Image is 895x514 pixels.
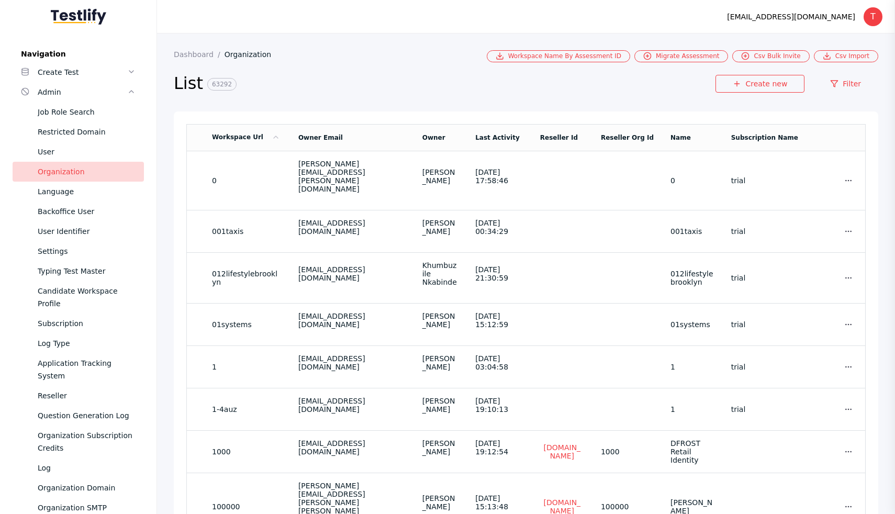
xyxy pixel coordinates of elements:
div: [EMAIL_ADDRESS][DOMAIN_NAME] [727,10,855,23]
div: Restricted Domain [38,126,136,138]
div: [DATE] 15:12:59 [475,312,523,329]
div: Settings [38,245,136,258]
div: Reseller [38,389,136,402]
div: Language [38,185,136,198]
a: Subscription Name [731,134,798,141]
a: Csv Import [814,50,878,62]
div: [DATE] 19:12:54 [475,439,523,456]
section: 012lifestylebrooklyn [212,270,282,286]
section: 100000 [601,502,654,511]
section: trial [731,320,798,329]
a: Subscription [13,314,144,333]
div: [EMAIL_ADDRESS][DOMAIN_NAME] [298,439,406,456]
a: Name [670,134,691,141]
a: Create new [715,75,804,93]
section: 012lifestylebrooklyn [670,270,714,286]
a: Reseller Id [540,134,578,141]
a: Reseller Org Id [601,134,654,141]
a: User Identifier [13,221,144,241]
a: Organization [13,162,144,182]
div: [PERSON_NAME] [422,397,458,414]
div: [DATE] 03:04:58 [475,354,523,371]
a: Reseller [13,386,144,406]
div: [EMAIL_ADDRESS][DOMAIN_NAME] [298,265,406,282]
section: 100000 [212,502,282,511]
a: Application Tracking System [13,353,144,386]
section: 1-4auz [212,405,282,414]
a: Filter [813,75,878,93]
section: 01systems [670,320,714,329]
div: [EMAIL_ADDRESS][DOMAIN_NAME] [298,312,406,329]
a: Organization Domain [13,478,144,498]
div: Backoffice User [38,205,136,218]
a: User [13,142,144,162]
div: [PERSON_NAME][EMAIL_ADDRESS][PERSON_NAME][DOMAIN_NAME] [298,160,406,193]
section: trial [731,363,798,371]
section: 1000 [212,448,282,456]
a: Language [13,182,144,202]
section: 1 [670,405,714,414]
div: [DATE] 15:13:48 [475,494,523,511]
div: [PERSON_NAME] [422,312,458,329]
a: Question Generation Log [13,406,144,426]
div: User Identifier [38,225,136,238]
div: [PERSON_NAME] [422,494,458,511]
div: User [38,146,136,158]
div: [DATE] 17:58:46 [475,168,523,185]
a: Csv Bulk Invite [732,50,809,62]
section: trial [731,405,798,414]
div: Log Type [38,337,136,350]
div: [PERSON_NAME] [422,168,458,185]
div: Log [38,462,136,474]
a: Migrate Assessment [634,50,728,62]
div: [PERSON_NAME] [422,219,458,236]
label: Navigation [13,50,144,58]
section: 1000 [601,448,654,456]
div: Candidate Workspace Profile [38,285,136,310]
a: Workspace Url [212,133,280,141]
section: 001taxis [670,227,714,236]
div: Job Role Search [38,106,136,118]
div: [PERSON_NAME] [422,439,458,456]
div: [DATE] 19:10:13 [475,397,523,414]
div: Admin [38,86,127,98]
div: [EMAIL_ADDRESS][DOMAIN_NAME] [298,219,406,236]
div: Question Generation Log [38,409,136,422]
td: Owner [414,124,467,151]
a: Job Role Search [13,102,144,122]
a: Organization [225,50,280,59]
section: 0 [212,176,282,185]
section: DFROST Retail Identity [670,439,714,464]
a: Dashboard [174,50,225,59]
div: Create Test [38,66,127,79]
a: Log Type [13,333,144,353]
section: 1 [212,363,282,371]
a: Log [13,458,144,478]
div: [EMAIL_ADDRESS][DOMAIN_NAME] [298,354,406,371]
a: Typing Test Master [13,261,144,281]
section: 001taxis [212,227,282,236]
div: Application Tracking System [38,357,136,382]
div: [DATE] 00:34:29 [475,219,523,236]
div: Subscription [38,317,136,330]
span: 63292 [207,78,237,91]
section: 01systems [212,320,282,329]
a: Restricted Domain [13,122,144,142]
a: Workspace Name By Assessment ID [487,50,630,62]
h2: List [174,73,715,95]
img: Testlify - Backoffice [51,8,106,25]
section: trial [731,274,798,282]
a: [DOMAIN_NAME] [540,443,584,461]
td: Last Activity [467,124,532,151]
div: Organization Subscription Credits [38,429,136,454]
div: Organization Domain [38,482,136,494]
section: 0 [670,176,714,185]
div: [EMAIL_ADDRESS][DOMAIN_NAME] [298,397,406,414]
div: T [864,7,882,26]
section: 1 [670,363,714,371]
section: trial [731,227,798,236]
a: Backoffice User [13,202,144,221]
div: [PERSON_NAME] [422,354,458,371]
section: trial [731,176,798,185]
div: Khumbuzile Nkabinde [422,261,458,286]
